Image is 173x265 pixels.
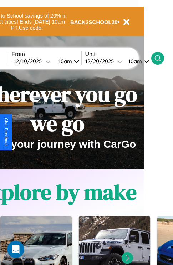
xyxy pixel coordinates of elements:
label: From [12,51,81,57]
div: Give Feedback [4,118,9,147]
div: 12 / 20 / 2025 [85,58,117,65]
div: 10am [55,58,74,65]
button: 12/10/2025 [12,57,53,65]
div: 10am [125,58,144,65]
div: Open Intercom Messenger [7,241,24,258]
div: 12 / 10 / 2025 [14,58,45,65]
button: 10am [123,57,151,65]
button: 10am [53,57,81,65]
b: BACK2SCHOOL20 [70,19,118,25]
label: Until [85,51,151,57]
